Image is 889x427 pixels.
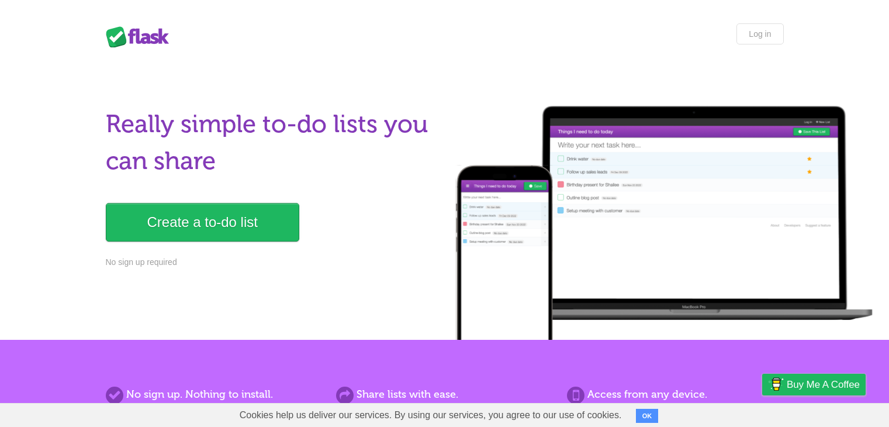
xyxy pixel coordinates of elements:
span: Buy me a coffee [787,374,860,395]
h2: Access from any device. [567,387,783,402]
button: OK [636,409,659,423]
div: Flask Lists [106,26,176,47]
a: Log in [736,23,783,44]
a: Create a to-do list [106,203,299,242]
p: No sign up required [106,256,438,268]
h2: Share lists with ease. [336,387,552,402]
img: Buy me a coffee [768,374,784,394]
h1: Really simple to-do lists you can share [106,106,438,180]
a: Buy me a coffee [762,374,866,395]
h2: No sign up. Nothing to install. [106,387,322,402]
span: Cookies help us deliver our services. By using our services, you agree to our use of cookies. [228,404,634,427]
